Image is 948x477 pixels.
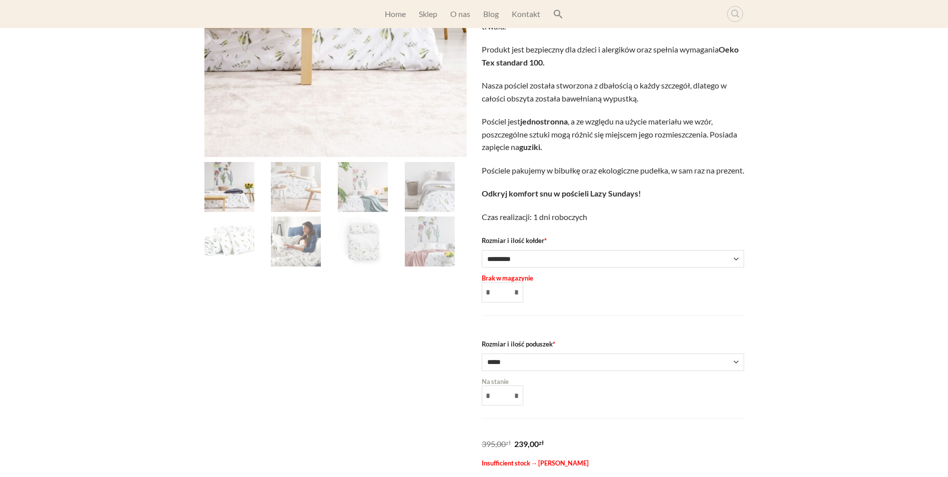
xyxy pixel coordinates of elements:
[405,216,455,266] img: listki-100x100.jpg
[338,162,388,212] img: posciel-listki-100x100.jpeg
[482,460,744,466] p: Insufficient stock → [PERSON_NAME]
[482,340,744,348] label: Rozmiar i ilość poduszek
[514,439,544,448] span: 239,00
[553,4,563,24] a: Search Icon Link
[482,43,744,68] p: Produkt jest bezpieczny dla dzieci i alergików oraz spełnia wymagania
[539,440,544,446] span: zł
[483,5,499,23] a: Blog
[482,439,511,448] span: 395,00
[482,44,739,67] strong: Oeko Tex standard 100.
[553,340,555,348] abbr: Required option
[482,79,744,104] p: Nasza pościel została stworzona z dbałością o każdy szczegół, dlatego w całości obszyta została b...
[204,162,254,212] img: posciel-z-antybakteryjnymi-jonami-srebra-listki-100x100.jpg
[338,216,388,266] img: listki-1-100x100.png
[204,216,254,266] img: pościel
[482,377,744,386] p: Na stanie
[506,440,511,446] span: zł
[520,116,568,126] strong: jednostronna
[419,5,437,23] a: Sklep
[450,5,470,23] a: O nas
[553,9,563,19] svg: Search
[512,5,540,23] a: Kontakt
[494,282,510,302] input: Ilość produktu
[385,5,406,23] a: Home
[727,6,743,22] a: Wyszukiwarka
[271,216,321,266] img: newsletter-100x100.jpeg
[482,236,744,245] label: Rozmiar i ilość kołder
[519,142,542,151] strong: guziki.
[271,162,321,212] img: posciel-z-jonami-srebra-100x100.jpg
[482,115,744,153] p: Pościel jest , a ze względu na użycie materiału we wzór, poszczególne sztuki mogą różnić się miej...
[482,274,744,282] p: Brak w magazynie
[405,162,455,212] img: Listki-3-100x100.jpg
[482,164,744,177] p: Pościele pakujemy w bibułkę oraz ekologiczne pudełka, w sam raz na prezent.
[482,188,641,198] strong: Odkryj komfort snu w pościeli Lazy Sundays!
[494,385,510,405] input: Ilość produktu
[544,236,547,244] abbr: Required option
